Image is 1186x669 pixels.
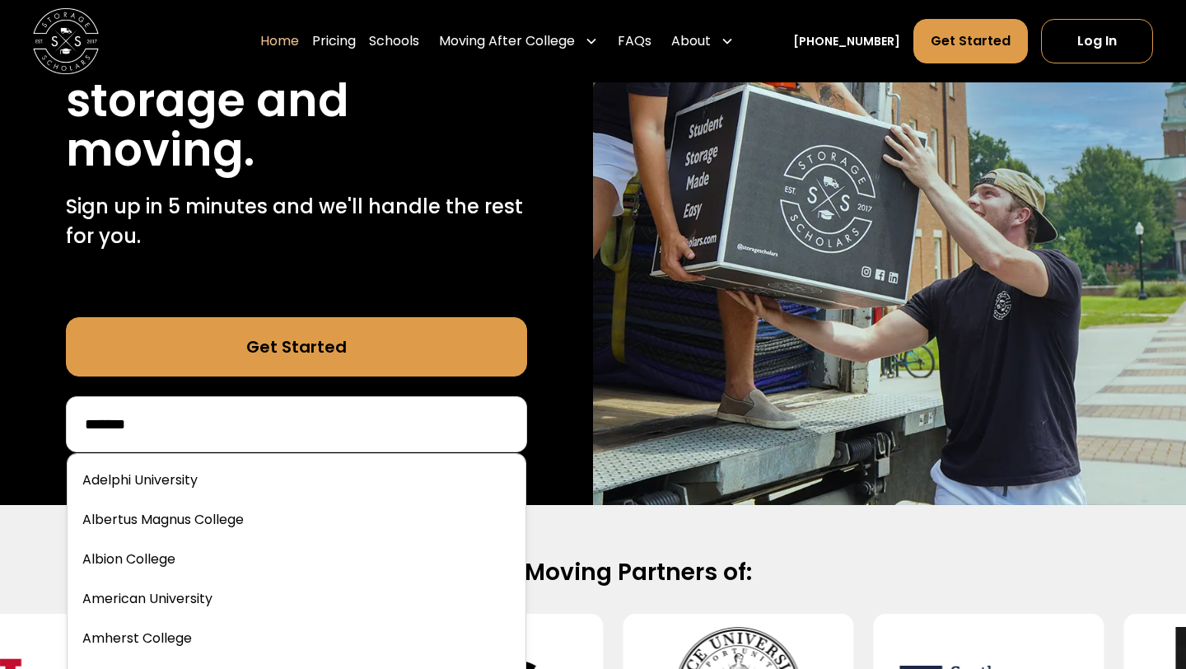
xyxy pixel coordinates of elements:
div: Moving After College [439,31,575,51]
div: Moving After College [432,18,605,64]
p: Sign up in 5 minutes and we'll handle the rest for you. [66,192,527,251]
a: Log In [1041,19,1153,63]
h1: Stress free student storage and moving. [66,26,527,175]
a: home [33,8,99,74]
a: Pricing [312,18,356,64]
a: FAQs [618,18,651,64]
h2: Official Moving Partners of: [66,558,1120,587]
a: Get Started [66,317,527,377]
a: [PHONE_NUMBER] [793,33,900,50]
img: Storage Scholars main logo [33,8,99,74]
div: About [671,31,711,51]
div: About [665,18,740,64]
a: Get Started [913,19,1028,63]
a: Schools [369,18,419,64]
a: Home [260,18,299,64]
